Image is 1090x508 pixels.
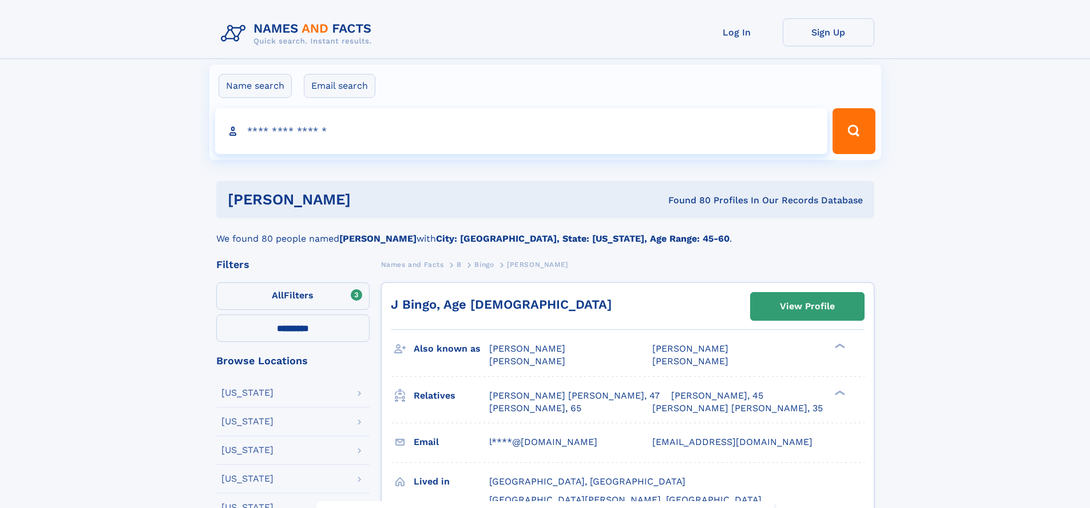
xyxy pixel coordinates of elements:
label: Filters [216,282,370,310]
div: [US_STATE] [221,446,274,455]
a: B [457,257,462,271]
h1: [PERSON_NAME] [228,192,510,207]
input: search input [215,108,828,154]
div: [US_STATE] [221,474,274,483]
a: J Bingo, Age [DEMOGRAPHIC_DATA] [391,297,612,312]
label: Name search [219,74,292,98]
h3: Also known as [414,339,489,359]
span: [EMAIL_ADDRESS][DOMAIN_NAME] [652,436,812,447]
span: [PERSON_NAME] [652,356,728,367]
div: View Profile [780,293,835,320]
a: Log In [691,18,783,46]
button: Search Button [833,108,875,154]
div: Browse Locations [216,356,370,366]
div: [US_STATE] [221,417,274,426]
div: ❯ [832,342,846,350]
a: View Profile [751,293,864,320]
div: We found 80 people named with . [216,218,874,246]
a: [PERSON_NAME] [PERSON_NAME], 47 [489,389,660,402]
span: [PERSON_NAME] [652,343,728,354]
span: [PERSON_NAME] [507,261,568,269]
span: [PERSON_NAME] [489,356,565,367]
a: [PERSON_NAME] [PERSON_NAME], 35 [652,402,823,415]
div: Filters [216,259,370,270]
a: [PERSON_NAME], 65 [489,402,581,415]
span: B [457,261,462,269]
a: [PERSON_NAME], 45 [671,389,763,402]
h3: Relatives [414,386,489,405]
span: [GEOGRAPHIC_DATA], [GEOGRAPHIC_DATA] [489,476,685,487]
span: All [272,290,284,301]
span: [GEOGRAPHIC_DATA][PERSON_NAME], [GEOGRAPHIC_DATA] [489,494,762,505]
h3: Email [414,432,489,452]
b: City: [GEOGRAPHIC_DATA], State: [US_STATE], Age Range: 45-60 [436,233,730,244]
img: Logo Names and Facts [216,18,381,49]
a: Names and Facts [381,257,444,271]
div: Found 80 Profiles In Our Records Database [509,194,863,207]
div: [US_STATE] [221,388,274,397]
span: [PERSON_NAME] [489,343,565,354]
a: Bingo [474,257,494,271]
b: [PERSON_NAME] [339,233,417,244]
h3: Lived in [414,472,489,491]
a: Sign Up [783,18,874,46]
label: Email search [304,74,375,98]
span: Bingo [474,261,494,269]
div: ❯ [832,389,846,396]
